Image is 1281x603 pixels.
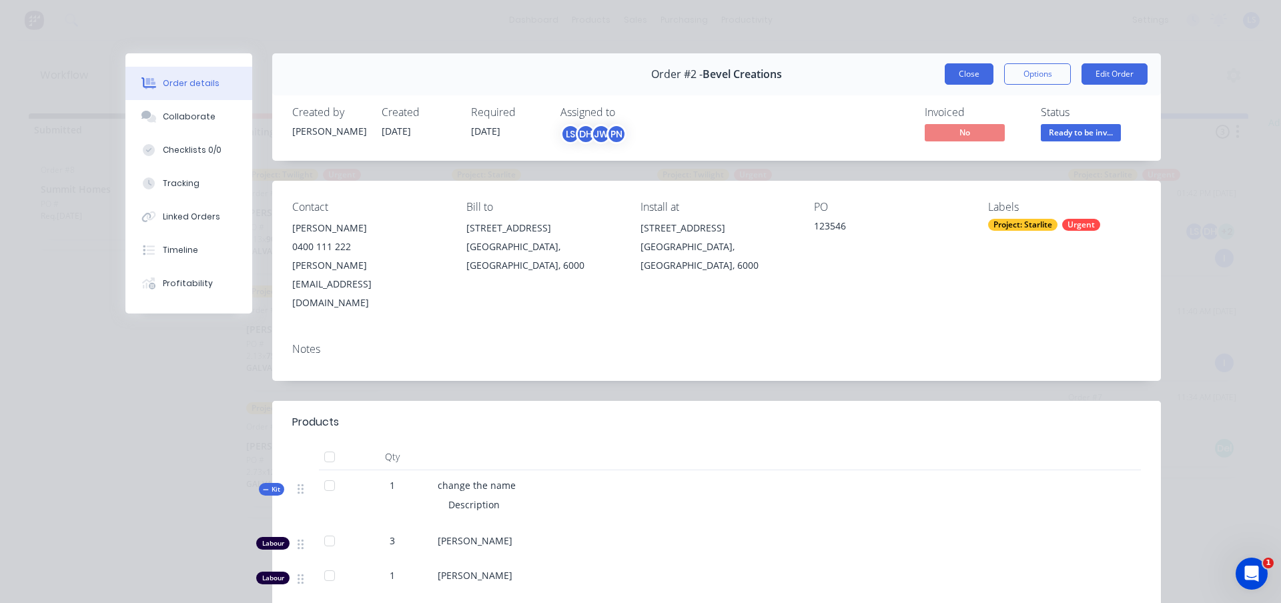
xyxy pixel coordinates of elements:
span: Description [448,498,500,511]
div: Checklists 0/0 [163,144,222,156]
span: [DATE] [382,125,411,137]
span: Bevel Creations [703,68,782,81]
div: Notes [292,343,1141,356]
button: Linked Orders [125,200,252,233]
div: Collaborate [163,111,216,123]
div: Products [292,414,339,430]
div: PN [606,124,626,144]
div: Timeline [163,244,198,256]
span: No [925,124,1005,141]
div: Labels [988,201,1141,213]
span: Ready to be inv... [1041,124,1121,141]
button: Kit [259,483,284,496]
div: Created by [292,106,366,119]
button: Ready to be inv... [1041,124,1121,144]
div: Tracking [163,177,199,189]
div: JW [591,124,611,144]
div: [PERSON_NAME] [292,124,366,138]
span: 1 [390,568,395,582]
span: 3 [390,534,395,548]
div: 123546 [814,219,967,237]
button: Edit Order [1082,63,1148,85]
div: LS [560,124,580,144]
div: Status [1041,106,1141,119]
div: [PERSON_NAME] [292,219,445,237]
button: Close [945,63,993,85]
div: [GEOGRAPHIC_DATA], [GEOGRAPHIC_DATA], 6000 [466,237,619,275]
div: 0400 111 222 [292,237,445,256]
button: Collaborate [125,100,252,133]
div: [GEOGRAPHIC_DATA], [GEOGRAPHIC_DATA], 6000 [640,237,793,275]
div: [PERSON_NAME]0400 111 222[PERSON_NAME][EMAIL_ADDRESS][DOMAIN_NAME] [292,219,445,312]
div: Install at [640,201,793,213]
div: Assigned to [560,106,694,119]
div: PO [814,201,967,213]
div: Linked Orders [163,211,220,223]
button: Timeline [125,233,252,267]
span: Kit [263,484,280,494]
span: 1 [1263,558,1274,568]
div: Required [471,106,544,119]
button: Profitability [125,267,252,300]
span: 1 [390,478,395,492]
button: Tracking [125,167,252,200]
button: Options [1004,63,1071,85]
div: Created [382,106,455,119]
div: [STREET_ADDRESS] [640,219,793,237]
button: Checklists 0/0 [125,133,252,167]
span: [PERSON_NAME] [438,569,512,582]
div: [PERSON_NAME][EMAIL_ADDRESS][DOMAIN_NAME] [292,256,445,312]
div: Invoiced [925,106,1025,119]
div: [STREET_ADDRESS][GEOGRAPHIC_DATA], [GEOGRAPHIC_DATA], 6000 [640,219,793,275]
button: LSDHJWPN [560,124,626,144]
div: Urgent [1062,219,1100,231]
div: [STREET_ADDRESS][GEOGRAPHIC_DATA], [GEOGRAPHIC_DATA], 6000 [466,219,619,275]
div: DH [576,124,596,144]
iframe: Intercom live chat [1236,558,1268,590]
div: Labour [256,572,290,584]
div: Contact [292,201,445,213]
div: Bill to [466,201,619,213]
div: Project: Starlite [988,219,1057,231]
div: Order details [163,77,220,89]
span: change the name [438,479,516,492]
span: [PERSON_NAME] [438,534,512,547]
div: Qty [352,444,432,470]
span: [DATE] [471,125,500,137]
span: Order #2 - [651,68,703,81]
div: [STREET_ADDRESS] [466,219,619,237]
div: Profitability [163,277,213,289]
button: Order details [125,67,252,100]
div: Labour [256,537,290,550]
